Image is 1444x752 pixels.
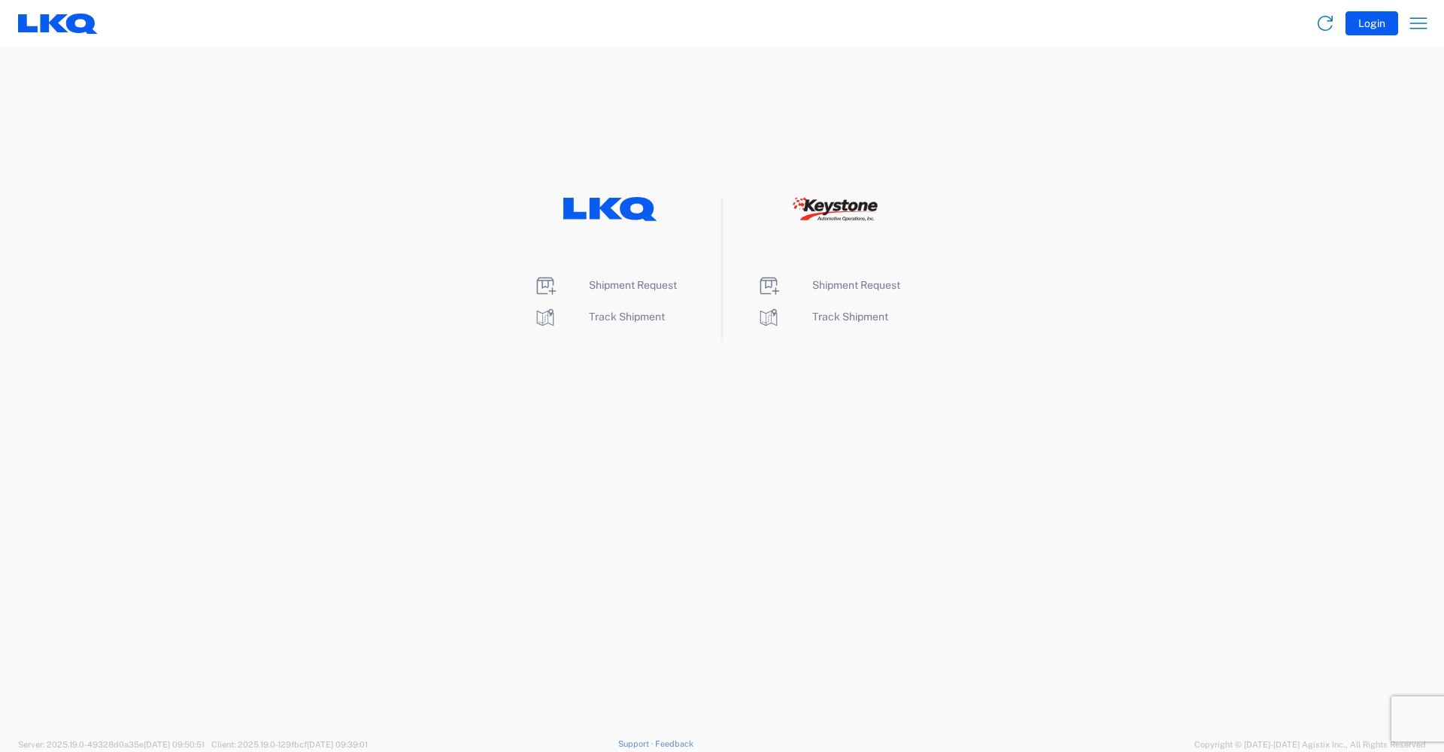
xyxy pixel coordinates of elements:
span: Track Shipment [589,311,665,323]
span: Server: 2025.19.0-49328d0a35e [18,740,205,749]
span: Track Shipment [812,311,888,323]
span: Shipment Request [589,279,677,291]
button: Login [1345,11,1398,35]
a: Shipment Request [533,279,677,291]
a: Shipment Request [757,279,900,291]
span: Shipment Request [812,279,900,291]
span: [DATE] 09:50:51 [144,740,205,749]
a: Support [618,739,656,748]
span: [DATE] 09:39:01 [307,740,368,749]
a: Track Shipment [757,311,888,323]
a: Feedback [655,739,693,748]
span: Client: 2025.19.0-129fbcf [211,740,368,749]
span: Copyright © [DATE]-[DATE] Agistix Inc., All Rights Reserved [1194,738,1426,751]
a: Track Shipment [533,311,665,323]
